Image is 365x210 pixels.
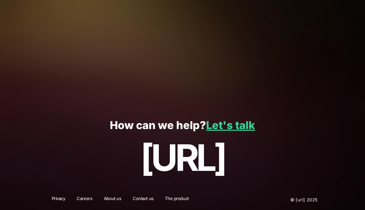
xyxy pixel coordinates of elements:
[206,119,255,132] a: Let's talk
[14,137,350,178] p: [URL]
[128,195,158,204] a: Contact us
[47,195,70,204] a: Privacy
[161,195,193,204] a: The product
[14,119,350,132] p: How can we help?
[100,195,126,204] a: About us
[72,195,97,204] a: Careers
[250,195,318,204] p: © [URL] 2025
